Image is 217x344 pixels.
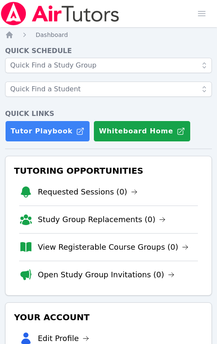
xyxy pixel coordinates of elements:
h4: Quick Links [5,109,212,119]
a: View Registerable Course Groups (0) [38,241,189,253]
a: Dashboard [36,31,68,39]
input: Quick Find a Study Group [5,58,212,73]
h3: Your Account [12,310,205,325]
a: Requested Sessions (0) [38,186,138,198]
h4: Quick Schedule [5,46,212,56]
a: Tutor Playbook [5,121,90,142]
h3: Tutoring Opportunities [12,163,205,178]
a: Study Group Replacements (0) [38,214,166,226]
nav: Breadcrumb [5,31,212,39]
button: Whiteboard Home [93,121,191,142]
a: Open Study Group Invitations (0) [38,269,175,281]
input: Quick Find a Student [5,82,212,97]
span: Dashboard [36,31,68,38]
